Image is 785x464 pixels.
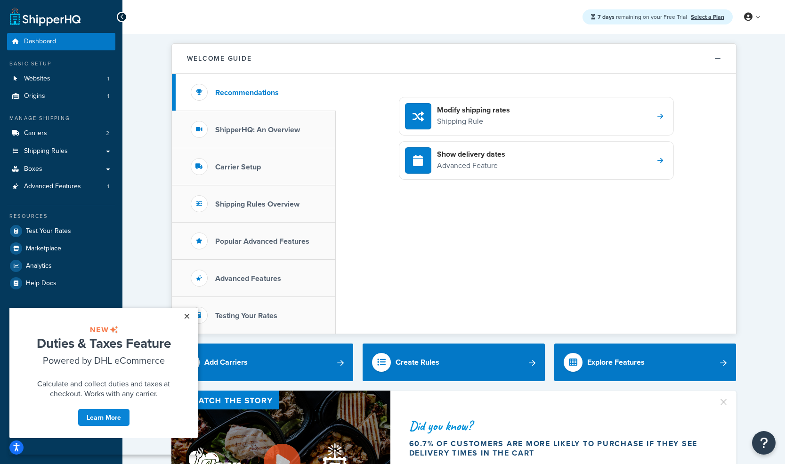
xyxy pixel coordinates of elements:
[215,237,309,246] h3: Popular Advanced Features
[7,88,115,105] a: Origins1
[7,60,115,68] div: Basic Setup
[554,344,736,381] a: Explore Features
[24,183,81,191] span: Advanced Features
[598,13,615,21] strong: 7 days
[409,419,707,432] div: Did you know?
[7,178,115,195] li: Advanced Features
[24,75,50,83] span: Websites
[7,125,115,142] a: Carriers2
[437,105,510,115] h4: Modify shipping rates
[106,129,109,137] span: 2
[7,240,115,257] a: Marketplace
[7,33,115,50] a: Dashboard
[107,75,109,83] span: 1
[409,439,707,458] div: 60.7% of customers are more likely to purchase if they see delivery times in the cart
[107,92,109,100] span: 1
[7,223,115,240] a: Test Your Rates
[7,212,115,220] div: Resources
[691,13,724,21] a: Select a Plan
[598,13,688,21] span: remaining on your Free Trial
[28,71,161,91] span: Calculate and collect duties and taxes at checkout. Works with any carrier.
[33,46,155,59] span: Powered by DHL eCommerce
[215,200,299,208] h3: Shipping Rules Overview
[215,126,300,134] h3: ShipperHQ: An Overview
[752,431,776,455] button: Open Resource Center
[587,356,645,369] div: Explore Features
[215,312,277,320] h3: Testing Your Rates
[107,183,109,191] span: 1
[7,143,115,160] a: Shipping Rules
[396,356,439,369] div: Create Rules
[24,165,42,173] span: Boxes
[171,344,354,381] a: Add Carriers
[7,160,115,178] a: Boxes
[7,178,115,195] a: Advanced Features1
[7,114,115,122] div: Manage Shipping
[215,163,261,171] h3: Carrier Setup
[215,88,279,97] h3: Recommendations
[7,257,115,274] a: Analytics
[437,160,505,172] p: Advanced Feature
[7,88,115,105] li: Origins
[27,26,162,45] span: Duties & Taxes Feature
[24,129,47,137] span: Carriers
[204,356,248,369] div: Add Carriers
[26,280,57,288] span: Help Docs
[7,125,115,142] li: Carriers
[215,274,281,283] h3: Advanced Features
[7,70,115,88] li: Websites
[24,147,68,155] span: Shipping Rules
[26,227,71,235] span: Test Your Rates
[363,344,545,381] a: Create Rules
[26,245,61,253] span: Marketplace
[437,115,510,128] p: Shipping Rule
[172,44,736,74] button: Welcome Guide
[437,149,505,160] h4: Show delivery dates
[7,70,115,88] a: Websites1
[24,38,56,46] span: Dashboard
[24,92,45,100] span: Origins
[26,262,52,270] span: Analytics
[7,275,115,292] a: Help Docs
[68,101,121,119] a: Learn More
[187,55,252,62] h2: Welcome Guide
